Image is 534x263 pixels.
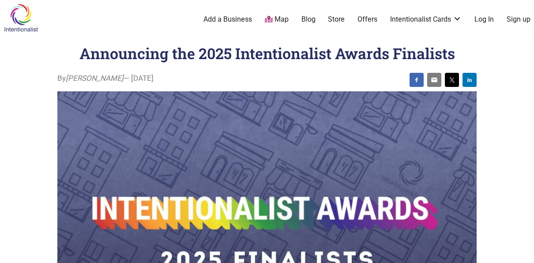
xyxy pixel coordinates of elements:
[466,76,473,83] img: linkedin sharing button
[66,74,124,83] i: [PERSON_NAME]
[448,76,455,83] img: twitter sharing button
[413,76,420,83] img: facebook sharing button
[328,15,345,24] a: Store
[431,76,438,83] img: email sharing button
[357,15,377,24] a: Offers
[474,15,494,24] a: Log In
[301,15,316,24] a: Blog
[57,73,154,84] span: By — [DATE]
[390,15,462,24] a: Intentionalist Cards
[265,15,289,25] a: Map
[203,15,252,24] a: Add a Business
[79,43,455,63] h1: Announcing the 2025 Intentionalist Awards Finalists
[507,15,530,24] a: Sign up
